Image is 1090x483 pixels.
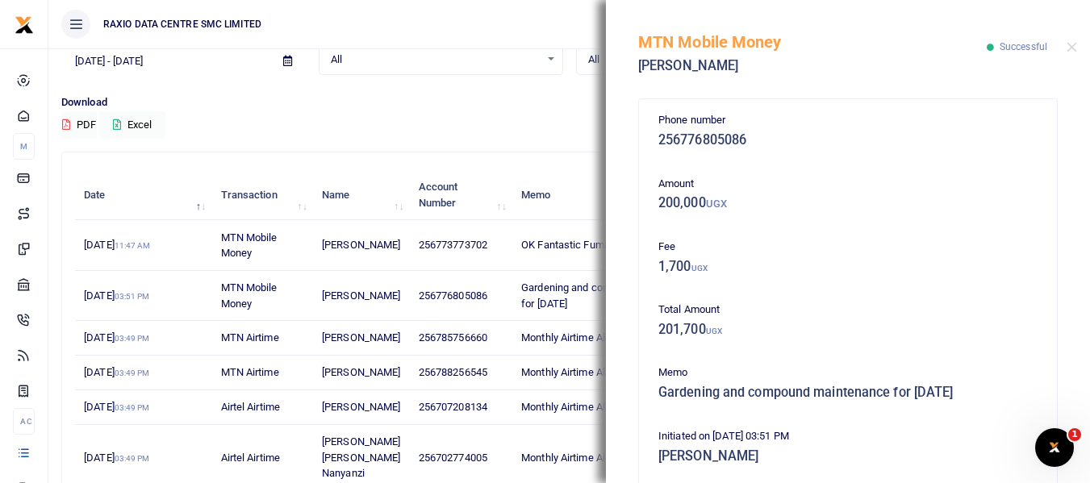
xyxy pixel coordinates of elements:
[84,289,149,302] span: [DATE]
[521,366,645,378] span: Monthly Airtime Allowance
[419,452,487,464] span: 256702774005
[322,401,400,413] span: [PERSON_NAME]
[15,18,34,30] a: logo-small logo-large logo-large
[84,452,149,464] span: [DATE]
[61,48,270,75] input: select period
[658,302,1038,319] p: Total Amount
[419,366,487,378] span: 256788256545
[322,331,400,344] span: [PERSON_NAME]
[512,170,713,220] th: Memo: activate to sort column ascending
[521,401,645,413] span: Monthly Airtime Allowance
[115,334,150,343] small: 03:49 PM
[658,259,1038,275] h5: 1,700
[115,241,151,250] small: 11:47 AM
[419,239,487,251] span: 256773773702
[221,401,280,413] span: Airtel Airtime
[211,170,313,220] th: Transaction: activate to sort column ascending
[322,239,400,251] span: [PERSON_NAME]
[331,52,540,68] span: All
[691,264,708,273] small: UGX
[115,292,150,301] small: 03:51 PM
[322,366,400,378] span: [PERSON_NAME]
[221,281,278,310] span: MTN Mobile Money
[658,364,1038,381] p: Memo
[221,231,278,260] span: MTN Mobile Money
[322,289,400,302] span: [PERSON_NAME]
[1068,428,1081,441] span: 1
[521,331,645,344] span: Monthly Airtime Allowance
[658,132,1038,148] h5: 256776805086
[15,15,34,35] img: logo-small
[521,239,657,251] span: OK Fantastic Fumigators LTD
[658,322,1038,338] h5: 201,700
[658,176,1038,193] p: Amount
[313,170,410,220] th: Name: activate to sort column ascending
[658,428,1038,445] p: Initiated on [DATE] 03:51 PM
[419,289,487,302] span: 256776805086
[13,133,35,160] li: M
[221,331,279,344] span: MTN Airtime
[61,94,1077,111] p: Download
[658,448,1038,464] h5: [PERSON_NAME]
[84,331,149,344] span: [DATE]
[658,195,1038,211] h5: 200,000
[658,112,1038,129] p: Phone number
[115,454,150,463] small: 03:49 PM
[419,331,487,344] span: 256785756660
[1035,428,1074,467] iframe: Intercom live chat
[221,366,279,378] span: MTN Airtime
[221,452,280,464] span: Airtel Airtime
[97,17,268,31] span: RAXIO DATA CENTRE SMC LIMITED
[84,366,149,378] span: [DATE]
[61,111,97,139] button: PDF
[410,170,512,220] th: Account Number: activate to sort column ascending
[638,32,987,52] h5: MTN Mobile Money
[75,170,211,220] th: Date: activate to sort column descending
[638,58,987,74] h5: [PERSON_NAME]
[419,401,487,413] span: 256707208134
[84,239,150,251] span: [DATE]
[13,408,35,435] li: Ac
[521,452,645,464] span: Monthly Airtime Allowance
[115,403,150,412] small: 03:49 PM
[658,385,1038,401] h5: Gardening and compound maintenance for [DATE]
[588,52,797,68] span: All
[115,368,150,377] small: 03:49 PM
[706,327,722,335] small: UGX
[1067,42,1077,52] button: Close
[521,281,703,310] span: Gardening and compound maintenance for [DATE]
[99,111,165,139] button: Excel
[322,435,400,479] span: [PERSON_NAME] [PERSON_NAME] Nanyanzi
[84,401,149,413] span: [DATE]
[1000,41,1047,52] span: Successful
[706,198,727,210] small: UGX
[658,239,1038,256] p: Fee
